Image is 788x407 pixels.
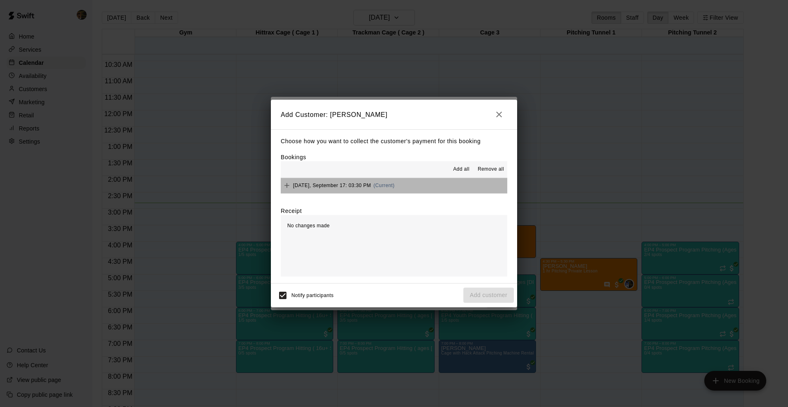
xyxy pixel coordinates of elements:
span: Remove all [478,165,504,174]
label: Bookings [281,154,306,160]
button: Add all [448,163,474,176]
span: No changes made [287,223,330,229]
span: [DATE], September 17: 03:30 PM [293,183,371,188]
label: Receipt [281,207,302,215]
span: (Current) [373,183,395,188]
span: Notify participants [291,293,334,298]
span: Add [281,182,293,188]
p: Choose how you want to collect the customer's payment for this booking [281,136,507,146]
button: Add[DATE], September 17: 03:30 PM(Current) [281,178,507,193]
span: Add all [453,165,470,174]
h2: Add Customer: [PERSON_NAME] [271,100,517,129]
button: Remove all [474,163,507,176]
